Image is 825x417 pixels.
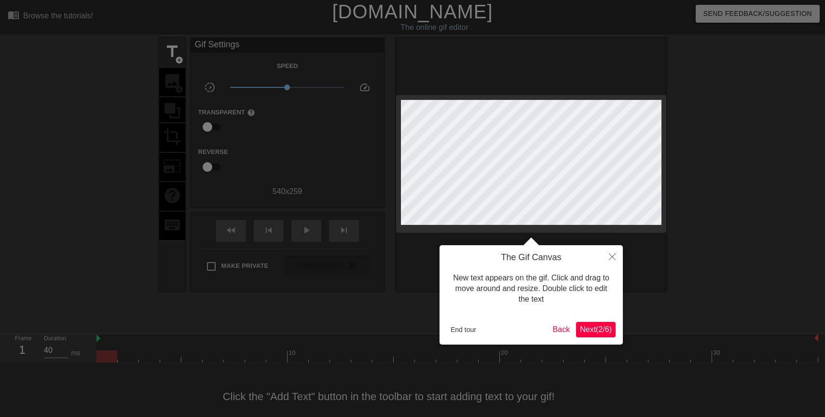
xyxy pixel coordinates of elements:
button: Back [549,322,574,337]
button: Close [602,245,623,267]
button: End tour [447,322,480,337]
h4: The Gif Canvas [447,252,616,263]
span: Next ( 2 / 6 ) [580,325,612,334]
div: New text appears on the gif. Click and drag to move around and resize. Double click to edit the text [447,263,616,315]
button: Next [576,322,616,337]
